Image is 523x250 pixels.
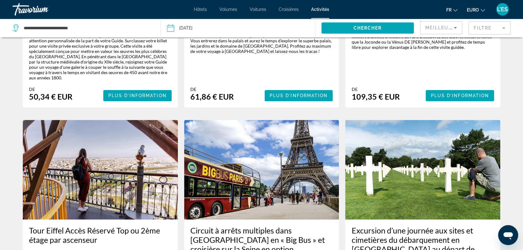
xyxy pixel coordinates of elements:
[351,92,399,101] font: 109,35 € EUR
[467,5,485,14] button: Changer de devise
[497,6,508,12] span: L’ES
[250,7,266,12] a: Voitures
[194,7,207,12] a: Hôtels
[29,226,172,244] a: Tour Eiffel Accès Réservé Top ou 2ème étage par ascenseur
[467,7,479,12] span: EURO
[431,93,489,98] span: Plus d’information
[446,7,452,12] span: Fr
[103,90,172,101] button: Plus d’information
[494,3,511,16] button: Menu utilisateur
[279,7,299,12] a: Croisières
[345,120,500,219] img: da.jpg
[29,92,72,101] font: 50,34 € EUR
[425,25,481,30] span: Meilleures ventes
[321,22,414,34] button: Chercher
[468,21,511,35] button: Filtre
[446,5,457,14] button: Changer la langue
[425,24,457,31] mat-select: Trier par
[426,90,494,101] button: Plus d’information
[351,87,399,92] div: De
[29,87,72,92] div: De
[23,120,178,219] img: 6c.jpg
[108,93,167,98] span: Plus d’information
[498,225,518,245] iframe: Bouton de lancement de la fenêtre de messagerie
[184,120,339,219] img: 8d.jpg
[311,7,329,12] a: Activités
[190,92,234,101] font: 61,86 € EUR
[12,1,75,17] a: Travorium
[219,7,237,12] a: Volumes
[353,26,382,31] span: Chercher
[190,87,234,92] div: De
[167,19,315,37] button: Date : 20 sept. 2025
[29,6,172,80] div: Prenez un petit groupe ou une visite privée (selon l’option que vous choisissez) à pied du [GEOGR...
[270,93,328,98] span: Plus d’information
[265,90,333,101] button: Plus d’information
